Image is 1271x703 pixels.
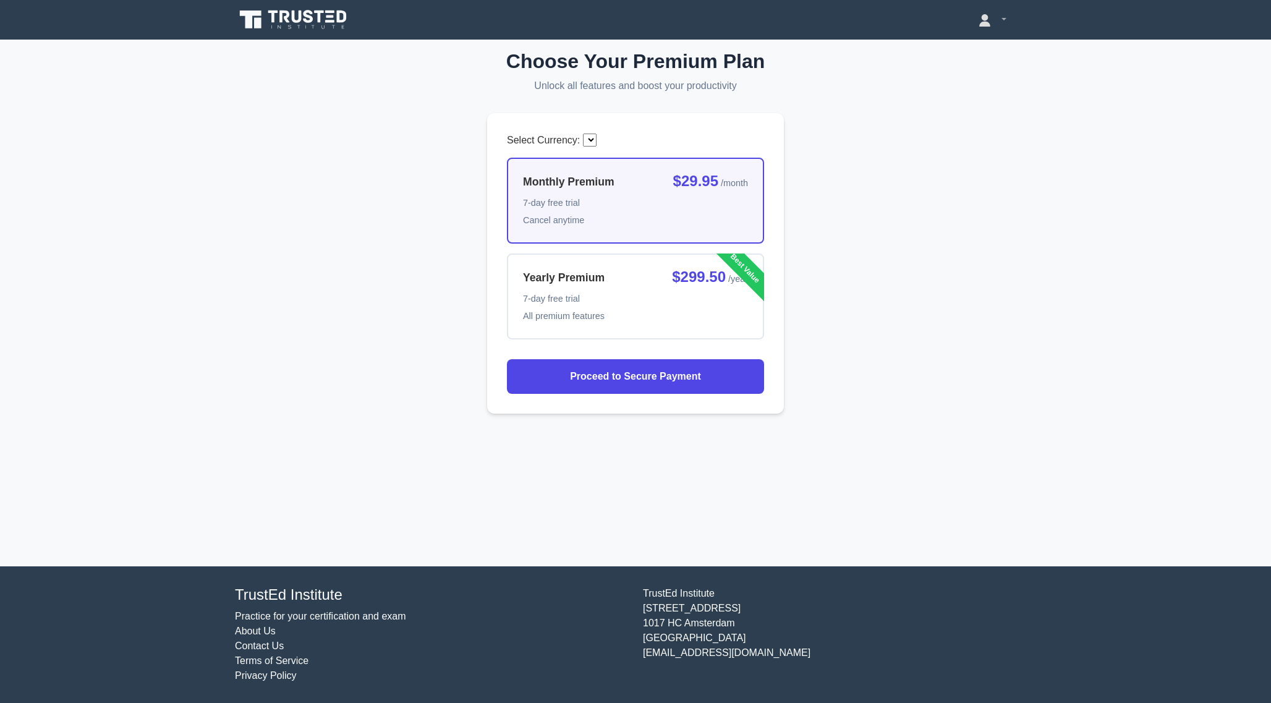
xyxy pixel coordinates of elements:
[635,586,1044,683] div: TrustEd Institute [STREET_ADDRESS] 1017 HC Amsterdam [GEOGRAPHIC_DATA] [EMAIL_ADDRESS][DOMAIN_NAME]
[235,611,406,621] a: Practice for your certification and exam
[570,369,701,384] span: Proceed to Secure Payment
[507,133,580,148] label: Select Currency:
[523,309,748,323] span: All premium features
[507,359,764,394] button: Proceed to Secure Payment
[235,655,308,666] a: Terms of Service
[523,174,614,189] span: Monthly Premium
[523,270,605,285] span: Yearly Premium
[487,49,784,73] h1: Choose Your Premium Plan
[523,291,748,306] span: 7-day free trial
[235,641,284,651] a: Contact Us
[728,271,748,286] span: /year
[235,670,297,681] a: Privacy Policy
[721,176,748,190] span: /month
[235,626,276,636] a: About Us
[487,79,784,93] p: Unlock all features and boost your productivity
[672,270,726,284] span: $299.50
[523,195,748,210] span: 7-day free trial
[673,174,718,189] span: $29.95
[523,213,748,228] span: Cancel anytime
[711,234,780,302] div: Best Value
[235,586,628,604] h4: TrustEd Institute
